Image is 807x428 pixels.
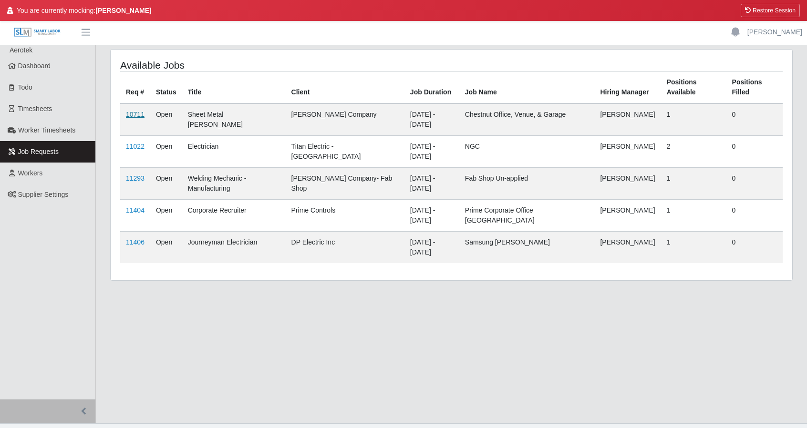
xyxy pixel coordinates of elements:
[182,136,286,168] td: Electrician
[459,232,595,264] td: Samsung [PERSON_NAME]
[459,103,595,136] td: Chestnut Office, Venue, & Garage
[18,105,52,112] span: Timesheets
[661,136,726,168] td: 2
[661,168,726,200] td: 1
[726,71,783,104] th: Positions Filled
[18,126,75,134] span: Worker Timesheets
[95,7,151,14] strong: [PERSON_NAME]
[18,148,59,155] span: Job Requests
[404,168,459,200] td: [DATE] - [DATE]
[404,200,459,232] td: [DATE] - [DATE]
[18,62,51,70] span: Dashboard
[126,206,145,214] a: 11404
[661,200,726,232] td: 1
[741,4,800,17] button: Restore Session
[726,136,783,168] td: 0
[594,103,661,136] td: [PERSON_NAME]
[594,232,661,264] td: [PERSON_NAME]
[120,59,388,71] h4: Available Jobs
[126,174,145,182] a: 11293
[404,103,459,136] td: [DATE] - [DATE]
[726,103,783,136] td: 0
[661,71,726,104] th: Positions Available
[286,103,404,136] td: [PERSON_NAME] Company
[404,232,459,264] td: [DATE] - [DATE]
[594,71,661,104] th: Hiring Manager
[150,136,182,168] td: Open
[182,168,286,200] td: Welding Mechanic - Manufacturing
[726,200,783,232] td: 0
[286,232,404,264] td: DP Electric Inc
[286,136,404,168] td: Titan Electric - [GEOGRAPHIC_DATA]
[459,200,595,232] td: Prime Corporate Office [GEOGRAPHIC_DATA]
[150,103,182,136] td: Open
[747,27,802,37] a: [PERSON_NAME]
[126,143,145,150] a: 11022
[594,136,661,168] td: [PERSON_NAME]
[726,168,783,200] td: 0
[286,71,404,104] th: Client
[182,200,286,232] td: Corporate Recruiter
[594,168,661,200] td: [PERSON_NAME]
[17,6,152,16] span: You are currently mocking:
[286,200,404,232] td: Prime Controls
[182,232,286,264] td: Journeyman Electrician
[10,46,32,54] span: Aerotek
[459,136,595,168] td: NGC
[120,71,150,104] th: Req #
[126,111,145,118] a: 10711
[661,232,726,264] td: 1
[126,238,145,246] a: 11406
[182,71,286,104] th: Title
[459,71,595,104] th: Job Name
[404,71,459,104] th: Job Duration
[13,27,61,38] img: SLM Logo
[459,168,595,200] td: Fab Shop Un-applied
[404,136,459,168] td: [DATE] - [DATE]
[150,168,182,200] td: Open
[286,168,404,200] td: [PERSON_NAME] Company- Fab Shop
[726,232,783,264] td: 0
[150,232,182,264] td: Open
[18,169,43,177] span: Workers
[594,200,661,232] td: [PERSON_NAME]
[18,83,32,91] span: Todo
[18,191,69,198] span: Supplier Settings
[182,103,286,136] td: Sheet Metal [PERSON_NAME]
[150,71,182,104] th: Status
[661,103,726,136] td: 1
[150,200,182,232] td: Open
